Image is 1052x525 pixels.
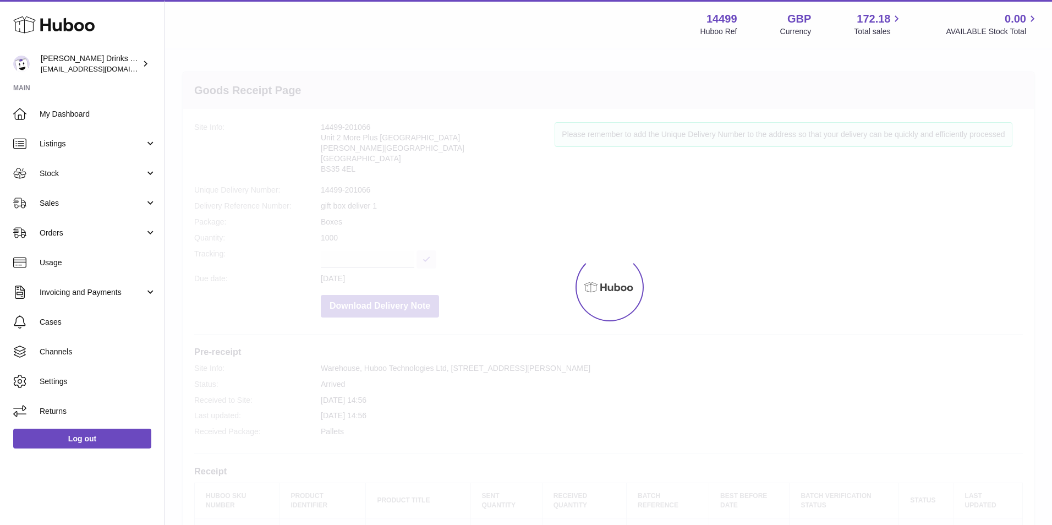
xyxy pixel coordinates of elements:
span: 172.18 [857,12,890,26]
span: My Dashboard [40,109,156,119]
span: Sales [40,198,145,209]
span: Settings [40,376,156,387]
span: Listings [40,139,145,149]
span: AVAILABLE Stock Total [946,26,1039,37]
strong: GBP [787,12,811,26]
span: Cases [40,317,156,327]
span: Invoicing and Payments [40,287,145,298]
div: Huboo Ref [700,26,737,37]
a: 172.18 Total sales [854,12,903,37]
span: Stock [40,168,145,179]
div: Currency [780,26,812,37]
strong: 14499 [706,12,737,26]
div: [PERSON_NAME] Drinks LTD (t/a Zooz) [41,53,140,74]
span: [EMAIL_ADDRESS][DOMAIN_NAME] [41,64,162,73]
span: Usage [40,258,156,268]
a: Log out [13,429,151,449]
span: 0.00 [1005,12,1026,26]
span: Returns [40,406,156,417]
span: Orders [40,228,145,238]
span: Total sales [854,26,903,37]
img: internalAdmin-14499@internal.huboo.com [13,56,30,72]
span: Channels [40,347,156,357]
a: 0.00 AVAILABLE Stock Total [946,12,1039,37]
